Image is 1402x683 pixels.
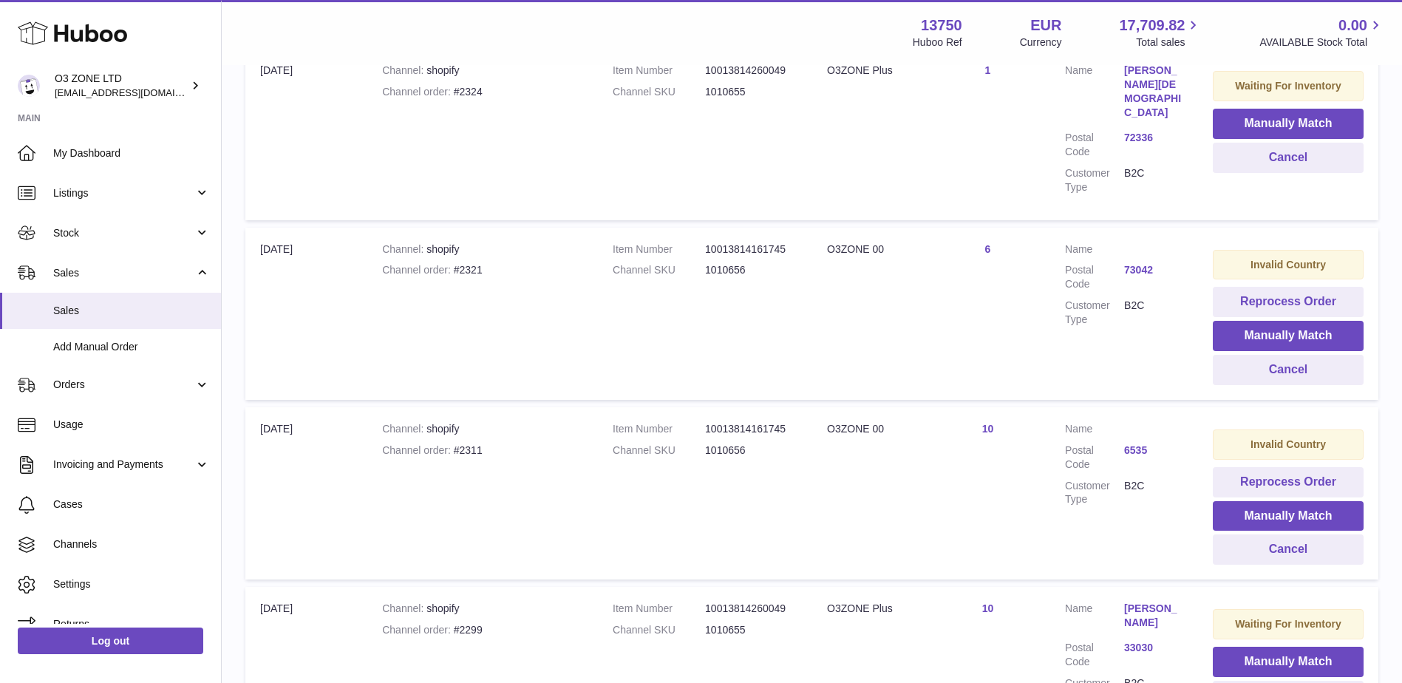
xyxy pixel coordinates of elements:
a: [PERSON_NAME] [1124,602,1183,630]
div: O3 ZONE LTD [55,72,188,100]
div: #2321 [382,263,583,277]
div: O3ZONE Plus [827,64,911,78]
button: Manually Match [1213,501,1364,531]
dt: Name [1065,602,1124,633]
div: #2299 [382,623,583,637]
dt: Name [1065,64,1124,123]
span: 17,709.82 [1119,16,1185,35]
span: Orders [53,378,194,392]
strong: Channel [382,602,426,614]
button: Cancel [1213,143,1364,173]
a: 72336 [1124,131,1183,145]
strong: Channel [382,423,426,435]
strong: Channel order [382,624,454,636]
button: Cancel [1213,355,1364,385]
span: Sales [53,266,194,280]
a: 6 [985,243,991,255]
dd: 10013814260049 [705,602,797,616]
dt: Postal Code [1065,641,1124,669]
a: [PERSON_NAME][DEMOGRAPHIC_DATA] [1124,64,1183,120]
td: [DATE] [245,228,367,400]
dd: 10013814161745 [705,242,797,256]
td: [DATE] [245,407,367,580]
span: AVAILABLE Stock Total [1259,35,1384,50]
a: 33030 [1124,641,1183,655]
dt: Postal Code [1065,131,1124,159]
div: Huboo Ref [913,35,962,50]
dt: Customer Type [1065,299,1124,327]
a: 6535 [1124,444,1183,458]
dt: Name [1065,242,1124,256]
div: shopify [382,422,583,436]
span: Sales [53,304,210,318]
dt: Channel SKU [613,444,705,458]
strong: Channel order [382,264,454,276]
span: Invoicing and Payments [53,458,194,472]
a: 0.00 AVAILABLE Stock Total [1259,16,1384,50]
a: 1 [985,64,991,76]
dt: Item Number [613,64,705,78]
dd: 1010655 [705,85,797,99]
a: 10 [982,423,994,435]
span: Settings [53,577,210,591]
dt: Item Number [613,422,705,436]
button: Manually Match [1213,647,1364,677]
dd: B2C [1124,299,1183,327]
span: Add Manual Order [53,340,210,354]
strong: Invalid Country [1250,438,1326,450]
dd: 1010655 [705,623,797,637]
span: My Dashboard [53,146,210,160]
span: Channels [53,537,210,551]
div: Currency [1020,35,1062,50]
span: Cases [53,497,210,512]
button: Cancel [1213,534,1364,565]
span: Stock [53,226,194,240]
dt: Channel SKU [613,623,705,637]
strong: Invalid Country [1250,259,1326,271]
strong: Channel [382,64,426,76]
dd: 10013814260049 [705,64,797,78]
span: Listings [53,186,194,200]
button: Manually Match [1213,109,1364,139]
strong: Channel order [382,86,454,98]
div: shopify [382,602,583,616]
dt: Customer Type [1065,166,1124,194]
strong: 13750 [921,16,962,35]
dd: B2C [1124,166,1183,194]
a: 10 [982,602,994,614]
dt: Postal Code [1065,263,1124,291]
div: #2311 [382,444,583,458]
dd: 10013814161745 [705,422,797,436]
strong: Channel [382,243,426,255]
strong: Channel order [382,444,454,456]
strong: Waiting For Inventory [1235,618,1341,630]
span: 0.00 [1338,16,1367,35]
td: [DATE] [245,49,367,220]
dt: Item Number [613,242,705,256]
span: Usage [53,418,210,432]
dt: Name [1065,422,1124,436]
dt: Item Number [613,602,705,616]
strong: EUR [1030,16,1061,35]
div: shopify [382,242,583,256]
div: shopify [382,64,583,78]
div: O3ZONE 00 [827,242,911,256]
div: O3ZONE 00 [827,422,911,436]
strong: Waiting For Inventory [1235,80,1341,92]
dt: Channel SKU [613,263,705,277]
span: Returns [53,617,210,631]
dt: Customer Type [1065,479,1124,507]
dd: 1010656 [705,263,797,277]
button: Reprocess Order [1213,467,1364,497]
button: Reprocess Order [1213,287,1364,317]
dt: Channel SKU [613,85,705,99]
div: O3ZONE Plus [827,602,911,616]
a: 17,709.82 Total sales [1119,16,1202,50]
dt: Postal Code [1065,444,1124,472]
a: 73042 [1124,263,1183,277]
button: Manually Match [1213,321,1364,351]
dd: 1010656 [705,444,797,458]
dd: B2C [1124,479,1183,507]
a: Log out [18,628,203,654]
span: Total sales [1136,35,1202,50]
